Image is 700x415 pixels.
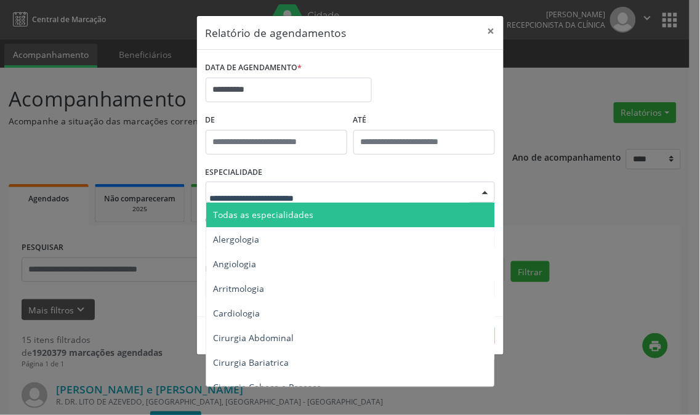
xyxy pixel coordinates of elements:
span: Todas as especialidades [214,209,314,220]
span: Cirurgia Bariatrica [214,357,289,368]
span: Cirurgia Cabeça e Pescoço [214,381,322,393]
label: DATA DE AGENDAMENTO [206,58,302,78]
span: Alergologia [214,233,260,245]
label: ATÉ [353,111,495,130]
h5: Relatório de agendamentos [206,25,347,41]
label: De [206,111,347,130]
span: Angiologia [214,258,257,270]
span: Cardiologia [214,307,260,319]
span: Cirurgia Abdominal [214,332,294,344]
label: ESPECIALIDADE [206,163,263,182]
button: Close [479,16,504,46]
span: Arritmologia [214,283,265,294]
